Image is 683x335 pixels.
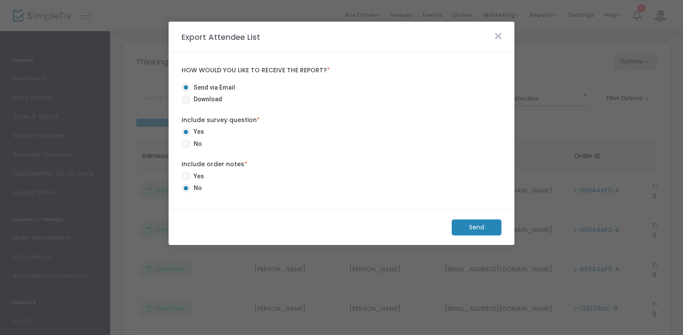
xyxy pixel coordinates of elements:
[169,22,514,53] m-panel-header: Export Attendee List
[190,95,222,104] span: Download
[190,184,202,193] span: No
[177,31,265,43] m-panel-title: Export Attendee List
[452,219,501,235] m-button: Send
[190,139,202,148] span: No
[182,116,501,125] label: Include survey question
[190,127,204,136] span: Yes
[190,83,235,92] span: Send via Email
[182,160,501,169] label: Include order notes
[182,67,501,74] label: How would you like to receive the report?
[190,172,204,181] span: Yes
